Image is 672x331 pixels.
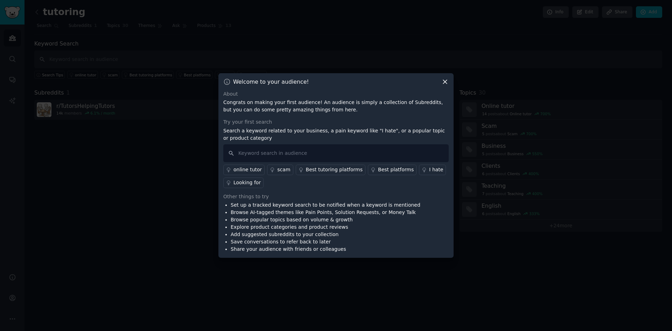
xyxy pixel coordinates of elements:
li: Explore product categories and product reviews [231,223,420,231]
a: Best tutoring platforms [296,165,366,175]
li: Set up a tracked keyword search to be notified when a keyword is mentioned [231,201,420,209]
div: Try your first search [223,118,449,126]
li: Browse popular topics based on volume & growth [231,216,420,223]
a: scam [267,165,293,175]
div: Looking for [233,179,261,186]
p: Search a keyword related to your business, a pain keyword like "I hate", or a popular topic or pr... [223,127,449,142]
div: I hate [429,166,443,173]
a: online tutor [223,165,265,175]
li: Save conversations to refer back to later [231,238,420,246]
li: Add suggested subreddits to your collection [231,231,420,238]
a: Looking for [223,178,264,188]
div: Best platforms [378,166,414,173]
div: About [223,90,449,98]
div: scam [277,166,290,173]
li: Share your audience with friends or colleagues [231,246,420,253]
li: Browse AI-tagged themes like Pain Points, Solution Requests, or Money Talk [231,209,420,216]
div: online tutor [233,166,262,173]
a: I hate [419,165,446,175]
p: Congrats on making your first audience! An audience is simply a collection of Subreddits, but you... [223,99,449,113]
h3: Welcome to your audience! [233,78,309,85]
div: Other things to try [223,193,449,200]
input: Keyword search in audience [223,144,449,162]
a: Best platforms [368,165,416,175]
div: Best tutoring platforms [306,166,363,173]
